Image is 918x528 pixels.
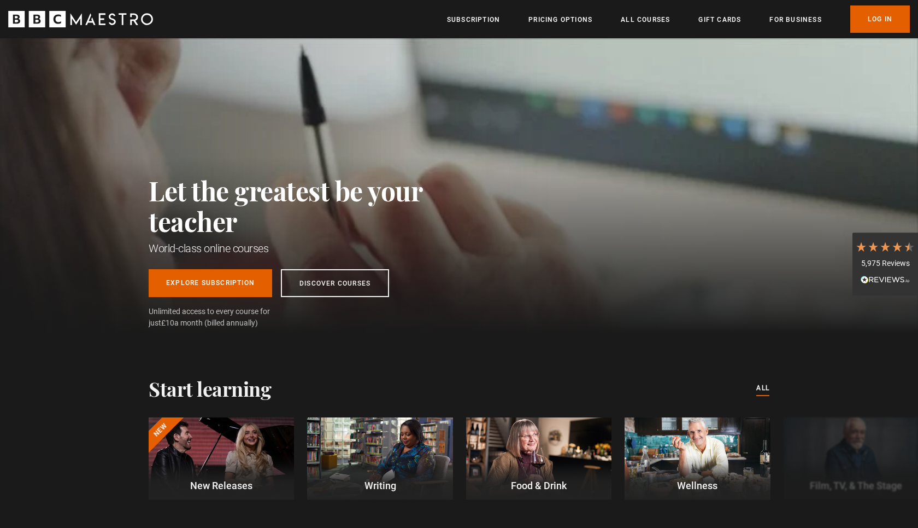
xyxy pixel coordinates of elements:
[161,318,174,327] span: £10
[861,276,910,283] img: REVIEWS.io
[281,269,389,297] a: Discover Courses
[621,14,670,25] a: All Courses
[769,14,821,25] a: For business
[466,417,611,500] a: Food & Drink
[149,417,294,500] a: New New Releases
[850,5,910,33] a: Log In
[852,233,918,296] div: 5,975 ReviewsRead All Reviews
[149,175,471,236] h2: Let the greatest be your teacher
[698,14,741,25] a: Gift Cards
[149,306,296,329] span: Unlimited access to every course for just a month (billed annually)
[855,241,915,253] div: 4.7 Stars
[149,377,271,400] h2: Start learning
[307,417,452,500] a: Writing
[8,11,153,27] svg: BBC Maestro
[528,14,592,25] a: Pricing Options
[756,382,769,394] a: All
[855,274,915,287] div: Read All Reviews
[149,269,272,297] a: Explore Subscription
[466,478,611,493] p: Food & Drink
[447,5,910,33] nav: Primary
[855,258,915,269] div: 5,975 Reviews
[447,14,500,25] a: Subscription
[149,241,471,256] h1: World-class online courses
[625,417,770,500] a: Wellness
[149,478,294,493] p: New Releases
[307,478,452,493] p: Writing
[625,478,770,493] p: Wellness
